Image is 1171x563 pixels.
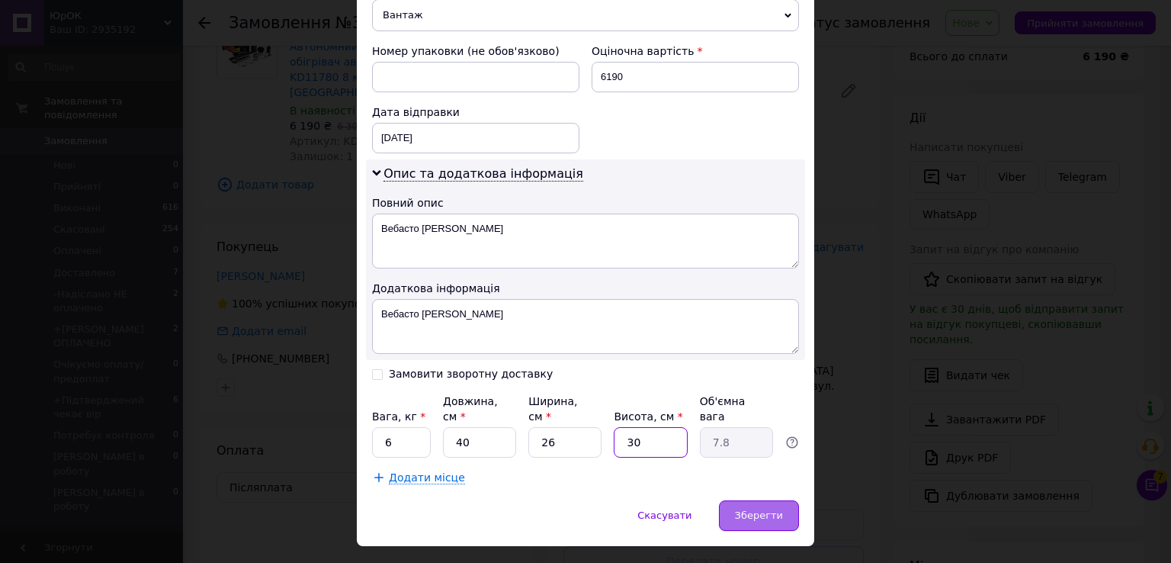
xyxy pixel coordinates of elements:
textarea: Вебасто [PERSON_NAME] [372,214,799,269]
div: Повний опис [372,195,799,211]
div: Додаткова інформація [372,281,799,296]
div: Замовити зворотну доставку [389,368,553,381]
span: Скасувати [637,510,691,521]
span: Опис та додаткова інформація [383,166,583,182]
div: Об'ємна вага [700,394,773,424]
label: Довжина, см [443,395,498,423]
label: Вага, кг [372,410,425,423]
div: Оціночна вартість [592,43,799,59]
div: Дата відправки [372,105,579,120]
span: Зберегти [735,510,783,521]
label: Висота, см [614,410,682,423]
span: Додати місце [389,471,465,484]
div: Номер упаковки (не обов'язково) [372,43,579,59]
label: Ширина, см [528,395,577,423]
textarea: Вебасто [PERSON_NAME] [372,299,799,354]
